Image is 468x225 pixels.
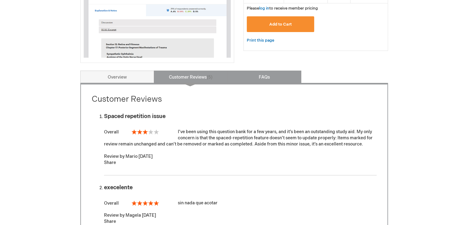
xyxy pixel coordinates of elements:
[207,75,213,80] span: 5
[132,129,159,134] div: 60%
[247,16,314,32] button: Add to Cart
[80,71,154,83] a: Overview
[227,71,301,83] a: FAQs
[138,154,153,159] time: [DATE]
[247,37,274,44] a: Print this page
[259,6,269,11] a: log in
[269,22,292,27] span: Add to Cart
[92,95,162,104] strong: Customer Reviews
[126,213,141,218] strong: Magela
[104,200,377,206] div: sin nada que acotar
[104,213,125,218] span: Review by
[104,219,116,224] span: Share
[104,129,377,147] div: I’ve been using this question bank for a few years, and it’s been an outstanding study aid. My on...
[247,6,318,11] span: Please to receive member pricing
[104,129,119,135] span: Overall
[104,160,116,165] span: Share
[132,201,159,206] div: 100%
[142,213,156,218] time: [DATE]
[154,71,228,83] a: Customer Reviews5
[104,154,125,159] span: Review by
[104,201,119,206] span: Overall
[126,154,138,159] strong: Mario
[104,185,377,191] div: execelente
[104,113,377,120] div: Spaced repetition issue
